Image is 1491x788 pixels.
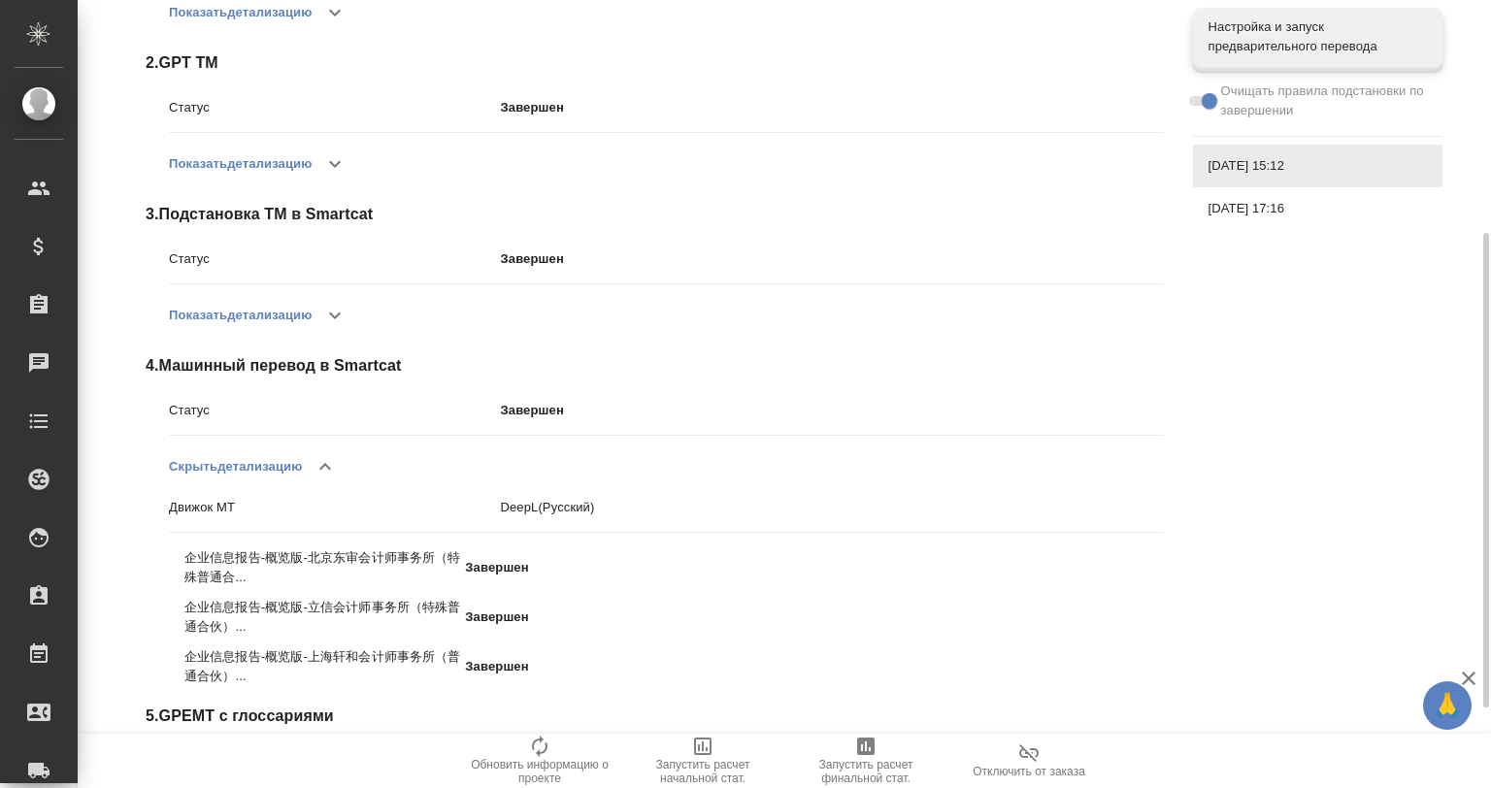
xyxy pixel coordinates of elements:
p: Завершен [501,98,1164,117]
span: 4 . Машинный перевод в Smartcat [146,354,1164,378]
span: 🙏 [1431,685,1464,726]
p: Завершен [501,401,1164,420]
div: [DATE] 15:12 [1193,145,1442,187]
button: Обновить информацию о проекте [458,734,621,788]
span: 2 . GPT TM [146,51,1164,75]
div: Настройка и запуск предварительного перевода [1193,8,1442,66]
span: [DATE] 15:12 [1209,156,1427,176]
p: Завершен [501,249,1164,269]
p: Завершен [465,607,676,627]
p: Статус [169,98,501,117]
button: Запустить расчет финальной стат. [784,734,947,788]
span: Обновить информацию о проекте [470,758,610,785]
p: 企业信息报告-概览版-立信会计师事务所（特殊普通合伙）... [184,598,465,637]
p: DeepL (Русский) [501,498,1164,517]
span: Запустить расчет финальной стат. [796,758,936,785]
span: Отключить от заказа [973,765,1085,778]
span: 5 . GPEMT с глоссариями [146,705,1164,728]
button: 🙏 [1423,681,1472,730]
p: 企业信息报告-概览版-北京东审会计师事务所（特殊普通合... [184,548,465,587]
div: [DATE] 17:16 [1193,187,1442,230]
p: Статус [169,401,501,420]
p: Движок MT [169,498,501,517]
button: Запустить расчет начальной стат. [621,734,784,788]
p: Завершен [465,657,676,676]
span: Запустить расчет начальной стат. [633,758,773,785]
button: Отключить от заказа [947,734,1110,788]
button: Показатьдетализацию [169,292,312,339]
span: [DATE] 17:16 [1209,199,1427,218]
button: Показатьдетализацию [169,141,312,187]
span: Очищать правила подстановки по завершении [1221,82,1428,120]
p: Завершен [465,558,676,577]
button: Скрытьдетализацию [169,443,302,490]
p: Статус [169,249,501,269]
span: Настройка и запуск предварительного перевода [1209,17,1427,56]
p: 企业信息报告-概览版-上海轩和会计师事务所（普通合伙）... [184,647,465,686]
span: 3 . Подстановка ТМ в Smartcat [146,203,1164,226]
